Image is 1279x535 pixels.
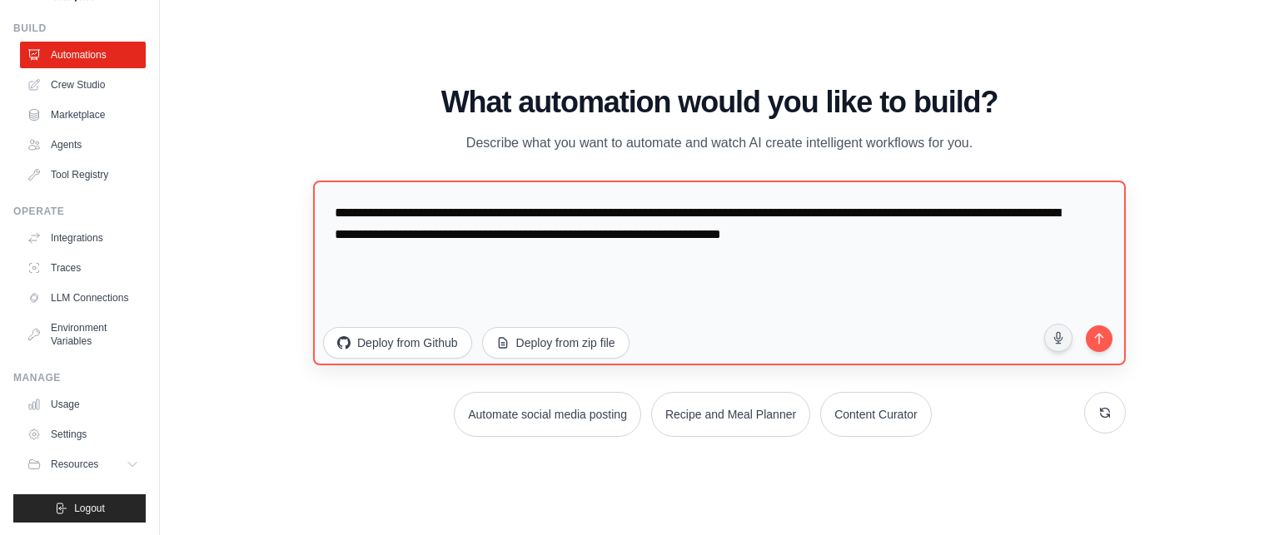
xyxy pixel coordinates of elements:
a: Agents [20,131,146,158]
div: Build [13,22,146,35]
a: Tool Registry [20,161,146,188]
button: Content Curator [820,392,932,437]
span: Logout [74,502,105,515]
a: Usage [20,391,146,418]
a: Settings [20,421,146,448]
h1: What automation would you like to build? [313,86,1126,119]
iframe: Chat Widget [1196,455,1279,535]
a: Integrations [20,225,146,251]
button: Deploy from Github [323,327,472,359]
div: Operate [13,205,146,218]
button: Recipe and Meal Planner [651,392,810,437]
button: Logout [13,494,146,523]
a: Crew Studio [20,72,146,98]
a: Traces [20,255,146,281]
div: Manage [13,371,146,384]
button: Automate social media posting [454,392,641,437]
a: Automations [20,42,146,68]
button: Deploy from zip file [482,327,630,359]
span: Resources [51,458,98,471]
a: Marketplace [20,102,146,128]
a: Environment Variables [20,315,146,354]
button: Resources [20,451,146,478]
p: Describe what you want to automate and watch AI create intelligent workflows for you. [440,132,999,154]
a: LLM Connections [20,285,146,311]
